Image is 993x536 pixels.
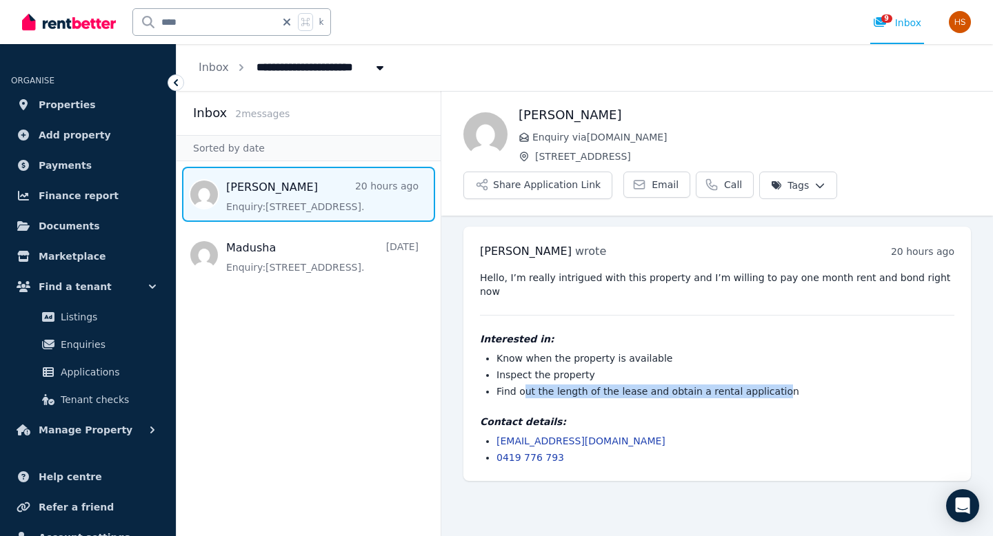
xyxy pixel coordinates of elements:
span: ORGANISE [11,76,54,85]
span: Enquiry via [DOMAIN_NAME] [532,130,971,144]
span: Properties [39,96,96,113]
a: Add property [11,121,165,149]
a: Inbox [199,61,229,74]
span: Listings [61,309,154,325]
a: Marketplace [11,243,165,270]
img: RentBetter [22,12,116,32]
nav: Message list [177,161,441,288]
span: 9 [881,14,892,23]
a: Documents [11,212,165,240]
span: Tenant checks [61,391,154,408]
h4: Interested in: [480,332,954,346]
span: Manage Property [39,422,132,438]
span: [STREET_ADDRESS] [535,150,971,163]
a: Help centre [11,463,165,491]
a: Email [623,172,690,198]
span: k [319,17,323,28]
time: 20 hours ago [891,246,954,257]
li: Know when the property is available [496,351,954,365]
a: [PERSON_NAME]20 hours agoEnquiry:[STREET_ADDRESS]. [226,179,419,214]
span: Add property [39,127,111,143]
a: Madusha[DATE]Enquiry:[STREET_ADDRESS]. [226,240,419,274]
a: [EMAIL_ADDRESS][DOMAIN_NAME] [496,435,665,446]
span: 2 message s [235,108,290,119]
h1: [PERSON_NAME] [519,105,971,125]
a: Properties [11,91,165,118]
h2: Inbox [193,103,227,123]
span: Payments [39,157,92,174]
h4: Contact details: [480,415,954,429]
span: Call [724,178,742,192]
a: 0419 776 793 [496,452,564,463]
pre: Hello, I’m really intrigued with this property and I’m willing to pay one month rent and bond rig... [480,271,954,298]
img: Harpinder Singh [949,11,971,33]
a: Listings [17,303,159,331]
a: Call [696,172,754,198]
span: Enquiries [61,336,154,353]
a: Finance report [11,182,165,209]
div: Sorted by date [177,135,441,161]
nav: Breadcrumb [177,44,409,91]
span: Applications [61,364,154,380]
div: Inbox [873,16,921,30]
a: Applications [17,358,159,386]
button: Tags [759,172,837,199]
span: Documents [39,218,100,234]
button: Find a tenant [11,273,165,300]
li: Inspect the property [496,368,954,382]
img: Bianca Colombi [463,112,508,156]
a: Enquiries [17,331,159,358]
span: Help centre [39,468,102,485]
div: Open Intercom Messenger [946,489,979,522]
button: Share Application Link [463,172,612,199]
a: Tenant checks [17,386,159,413]
span: Finance report [39,187,119,204]
li: Find out the length of the lease and obtain a rental application [496,384,954,398]
span: Marketplace [39,248,106,265]
button: Manage Property [11,416,165,444]
span: [PERSON_NAME] [480,245,572,258]
a: Payments [11,152,165,179]
span: Tags [771,178,809,192]
a: Refer a friend [11,493,165,521]
span: Refer a friend [39,499,114,515]
span: Email [652,178,679,192]
span: wrote [575,245,606,258]
span: Find a tenant [39,278,112,295]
